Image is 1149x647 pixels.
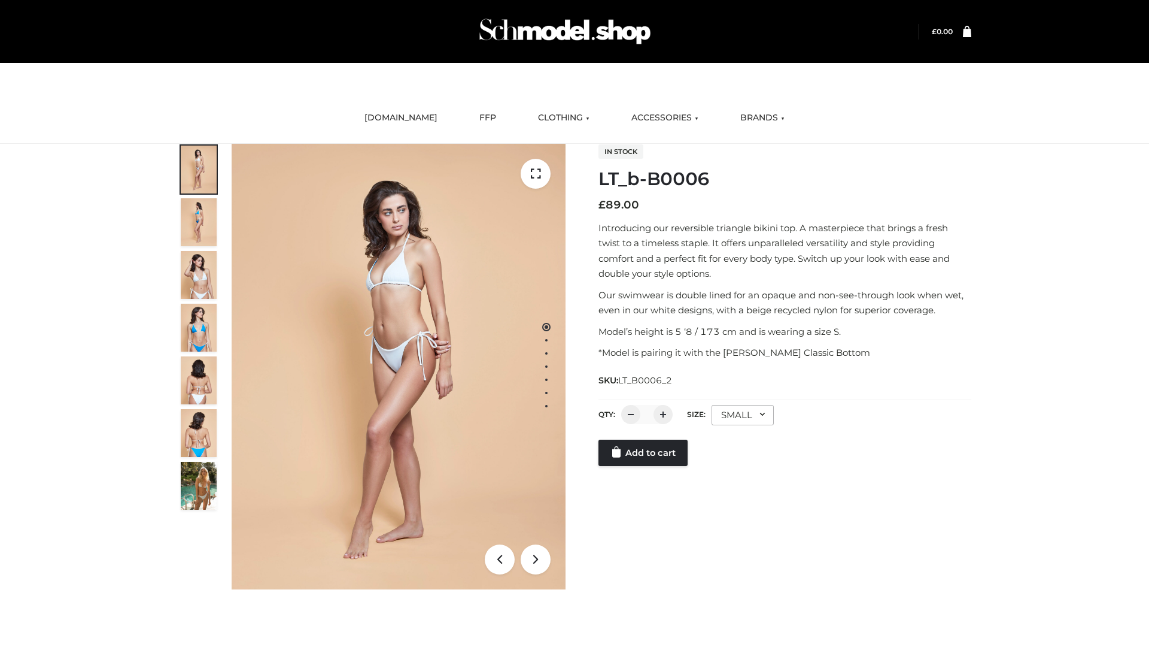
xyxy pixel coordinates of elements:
[475,8,655,55] img: Schmodel Admin 964
[712,405,774,425] div: SMALL
[618,375,672,386] span: LT_B0006_2
[598,144,643,159] span: In stock
[598,168,971,190] h1: LT_b-B0006
[598,373,673,388] span: SKU:
[181,409,217,457] img: ArielClassicBikiniTop_CloudNine_AzureSky_OW114ECO_8-scaled.jpg
[181,251,217,299] img: ArielClassicBikiniTop_CloudNine_AzureSky_OW114ECO_3-scaled.jpg
[598,345,971,361] p: *Model is pairing it with the [PERSON_NAME] Classic Bottom
[181,356,217,404] img: ArielClassicBikiniTop_CloudNine_AzureSky_OW114ECO_7-scaled.jpg
[598,220,971,282] p: Introducing our reversible triangle bikini top. A masterpiece that brings a fresh twist to a time...
[470,105,505,131] a: FFP
[598,324,971,340] p: Model’s height is 5 ‘8 / 173 cm and is wearing a size S.
[529,105,598,131] a: CLOTHING
[232,144,566,589] img: LT_b-B0006
[932,27,953,36] bdi: 0.00
[598,440,688,466] a: Add to cart
[687,410,706,419] label: Size:
[932,27,937,36] span: £
[622,105,707,131] a: ACCESSORIES
[181,146,217,194] img: ArielClassicBikiniTop_CloudNine_AzureSky_OW114ECO_1-scaled.jpg
[181,462,217,510] img: Arieltop_CloudNine_AzureSky2.jpg
[598,198,639,211] bdi: 89.00
[598,198,606,211] span: £
[181,198,217,246] img: ArielClassicBikiniTop_CloudNine_AzureSky_OW114ECO_2-scaled.jpg
[181,304,217,352] img: ArielClassicBikiniTop_CloudNine_AzureSky_OW114ECO_4-scaled.jpg
[598,410,615,419] label: QTY:
[731,105,794,131] a: BRANDS
[932,27,953,36] a: £0.00
[598,288,971,318] p: Our swimwear is double lined for an opaque and non-see-through look when wet, even in our white d...
[355,105,446,131] a: [DOMAIN_NAME]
